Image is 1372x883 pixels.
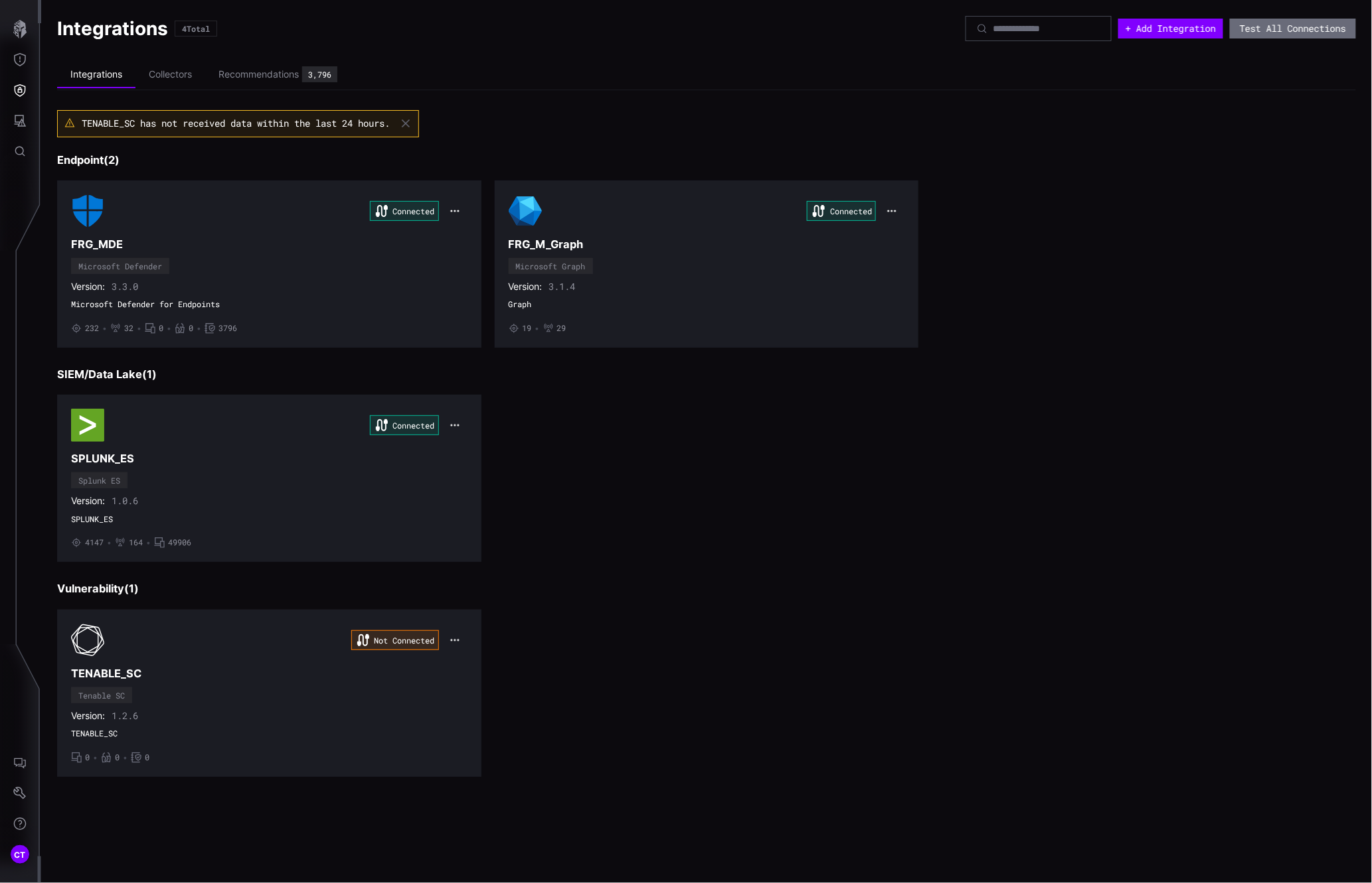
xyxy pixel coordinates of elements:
[85,323,99,334] span: 232
[549,281,576,293] span: 3.1.4
[509,299,905,310] span: Graph
[123,752,128,763] span: •
[509,194,542,228] img: Microsoft Graph
[509,281,543,293] span: Version:
[71,281,105,293] span: Version:
[82,117,390,129] span: TENABLE_SC has not received data within the last 24 hours.
[85,752,90,763] span: 0
[1,839,39,870] button: CT
[57,17,168,40] h1: Integrations
[509,238,905,251] h3: FRG_M_Graph
[557,323,566,334] span: 29
[14,848,26,862] span: CT
[71,409,104,442] img: Splunk ES
[145,752,149,763] span: 0
[135,62,205,88] li: Collectors
[124,323,133,334] span: 32
[137,323,141,334] span: •
[85,537,104,548] span: 4147
[159,323,163,334] span: 0
[71,238,468,251] h3: FRG_MDE
[78,476,120,484] div: Splunk ES
[71,514,468,525] span: SPLUNK_ES
[71,667,468,681] h3: TENABLE_SC
[1230,19,1356,38] button: Test All Connections
[71,495,105,507] span: Version:
[57,153,1356,167] h3: Endpoint ( 2 )
[102,323,107,334] span: •
[71,710,105,722] span: Version:
[516,262,586,270] div: Microsoft Graph
[182,25,210,33] div: 4 Total
[57,62,135,88] li: Integrations
[218,323,237,334] span: 3796
[370,415,439,435] div: Connected
[351,630,439,650] div: Not Connected
[112,495,138,507] span: 1.0.6
[93,752,98,763] span: •
[78,691,125,699] div: Tenable SC
[189,323,193,334] span: 0
[168,537,191,548] span: 49906
[1118,19,1223,38] button: + Add Integration
[197,323,201,334] span: •
[71,194,104,228] img: Microsoft Defender
[370,201,439,221] div: Connected
[523,323,532,334] span: 19
[112,281,138,293] span: 3.3.0
[112,710,138,722] span: 1.2.6
[107,537,112,548] span: •
[71,728,468,739] span: TENABLE_SC
[57,582,1356,596] h3: Vulnerability ( 1 )
[71,624,104,657] img: Tenable SC
[146,537,151,548] span: •
[71,299,468,310] span: Microsoft Defender for Endpoints
[308,70,331,78] div: 3,796
[115,752,120,763] span: 0
[167,323,171,334] span: •
[129,537,143,548] span: 164
[535,323,540,334] span: •
[807,201,876,221] div: Connected
[71,452,468,466] h3: SPLUNK_ES
[218,68,299,80] div: Recommendations
[78,262,162,270] div: Microsoft Defender
[57,368,1356,381] h3: SIEM/Data Lake ( 1 )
